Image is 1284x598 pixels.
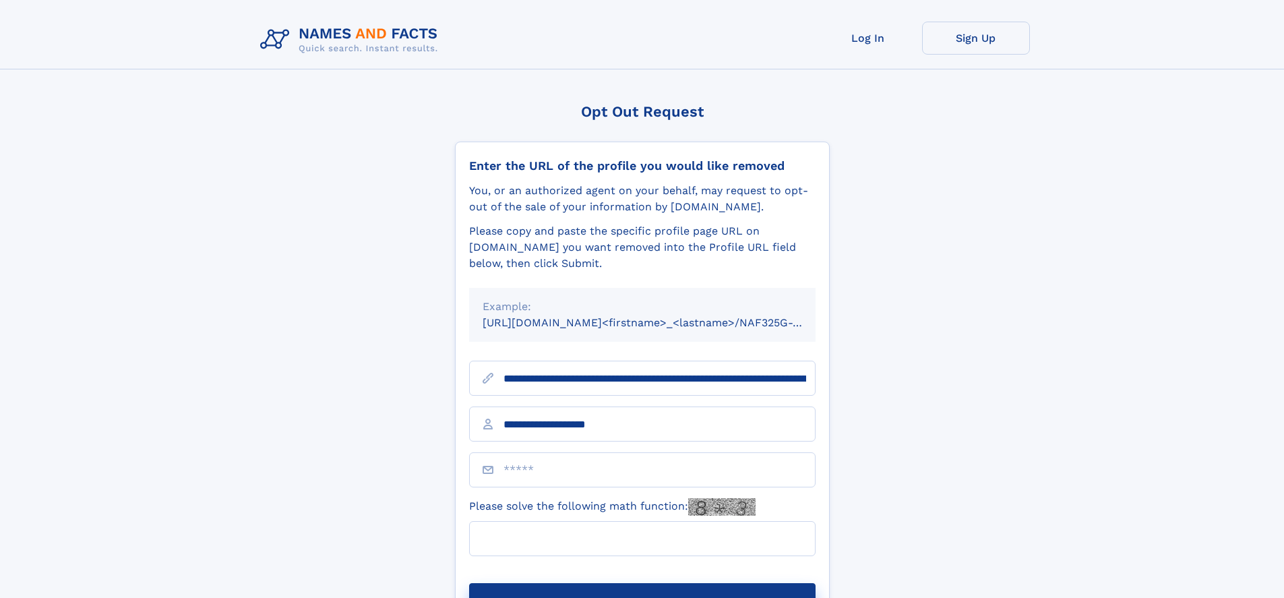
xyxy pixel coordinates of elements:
[455,103,830,120] div: Opt Out Request
[469,223,816,272] div: Please copy and paste the specific profile page URL on [DOMAIN_NAME] you want removed into the Pr...
[922,22,1030,55] a: Sign Up
[483,316,841,329] small: [URL][DOMAIN_NAME]<firstname>_<lastname>/NAF325G-xxxxxxxx
[483,299,802,315] div: Example:
[469,158,816,173] div: Enter the URL of the profile you would like removed
[255,22,449,58] img: Logo Names and Facts
[469,498,756,516] label: Please solve the following math function:
[469,183,816,215] div: You, or an authorized agent on your behalf, may request to opt-out of the sale of your informatio...
[814,22,922,55] a: Log In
